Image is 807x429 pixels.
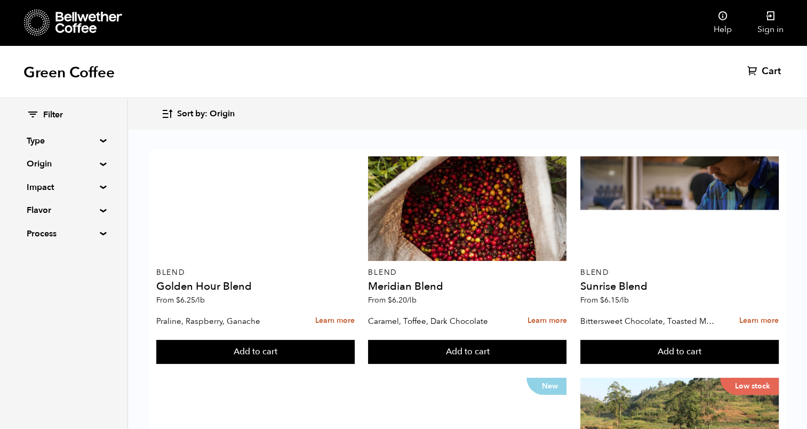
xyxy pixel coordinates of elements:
a: Learn more [527,309,566,332]
button: Sort by: Origin [161,101,235,126]
p: New [526,378,566,395]
p: Blend [580,269,779,276]
span: Cart [762,65,781,78]
button: Add to cart [580,340,779,364]
span: $ [388,295,392,305]
h1: Green Coffee [23,63,115,82]
span: From [156,295,205,305]
p: Caramel, Toffee, Dark Chocolate [368,313,503,329]
bdi: 6.20 [388,295,417,305]
button: Add to cart [156,340,355,364]
a: Cart [747,65,784,78]
button: Add to cart [368,340,566,364]
span: /lb [407,295,417,305]
p: Blend [368,269,566,276]
span: From [368,295,417,305]
h4: Meridian Blend [368,281,566,292]
summary: Process [27,227,100,240]
bdi: 6.15 [600,295,629,305]
summary: Origin [27,157,100,170]
summary: Type [27,134,100,147]
p: Low stock [720,378,779,395]
p: Praline, Raspberry, Ganache [156,313,291,329]
span: /lb [619,295,629,305]
span: $ [600,295,604,305]
summary: Flavor [27,204,100,217]
span: Sort by: Origin [177,108,235,120]
h4: Golden Hour Blend [156,281,355,292]
bdi: 6.25 [176,295,205,305]
span: $ [176,295,180,305]
span: From [580,295,629,305]
h4: Sunrise Blend [580,281,779,292]
p: Bittersweet Chocolate, Toasted Marshmallow, Candied Orange, Praline [580,313,715,329]
a: Learn more [315,309,355,332]
a: Learn more [739,309,779,332]
span: /lb [195,295,205,305]
summary: Impact [27,181,100,194]
p: Blend [156,269,355,276]
span: Filter [43,109,63,121]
